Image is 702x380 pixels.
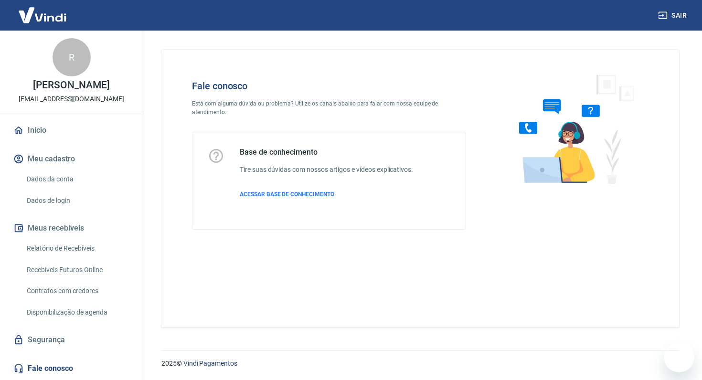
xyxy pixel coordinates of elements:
a: Disponibilização de agenda [23,303,131,322]
h5: Base de conhecimento [240,148,413,157]
img: Fale conosco [500,65,645,192]
p: Está com alguma dúvida ou problema? Utilize os canais abaixo para falar com nossa equipe de atend... [192,99,466,116]
a: Dados de login [23,191,131,211]
a: Fale conosco [11,358,131,379]
button: Meus recebíveis [11,218,131,239]
button: Sair [656,7,691,24]
a: Segurança [11,329,131,350]
p: [EMAIL_ADDRESS][DOMAIN_NAME] [19,94,124,104]
h6: Tire suas dúvidas com nossos artigos e vídeos explicativos. [240,165,413,175]
p: [PERSON_NAME] [33,80,109,90]
img: Vindi [11,0,74,30]
a: Relatório de Recebíveis [23,239,131,258]
a: Dados da conta [23,169,131,189]
a: ACESSAR BASE DE CONHECIMENTO [240,190,413,199]
div: R [53,38,91,76]
span: ACESSAR BASE DE CONHECIMENTO [240,191,334,198]
h4: Fale conosco [192,80,466,92]
p: 2025 © [161,359,679,369]
a: Início [11,120,131,141]
button: Meu cadastro [11,148,131,169]
a: Contratos com credores [23,281,131,301]
a: Recebíveis Futuros Online [23,260,131,280]
iframe: Botão para abrir a janela de mensagens, conversa em andamento [664,342,694,372]
a: Vindi Pagamentos [183,359,237,367]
